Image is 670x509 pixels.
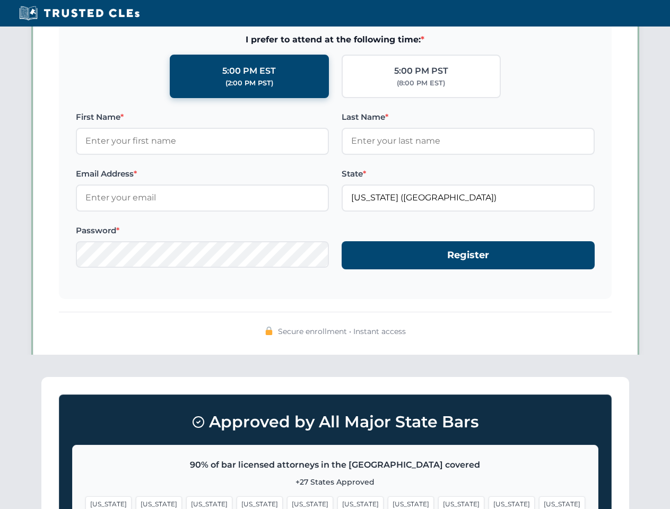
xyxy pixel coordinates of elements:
[222,64,276,78] div: 5:00 PM EST
[85,476,585,488] p: +27 States Approved
[76,224,329,237] label: Password
[397,78,445,89] div: (8:00 PM EST)
[342,111,595,124] label: Last Name
[76,128,329,154] input: Enter your first name
[72,408,598,436] h3: Approved by All Major State Bars
[225,78,273,89] div: (2:00 PM PST)
[85,458,585,472] p: 90% of bar licensed attorneys in the [GEOGRAPHIC_DATA] covered
[278,326,406,337] span: Secure enrollment • Instant access
[342,241,595,269] button: Register
[342,185,595,211] input: Florida (FL)
[16,5,143,21] img: Trusted CLEs
[76,33,595,47] span: I prefer to attend at the following time:
[265,327,273,335] img: 🔒
[342,168,595,180] label: State
[76,111,329,124] label: First Name
[394,64,448,78] div: 5:00 PM PST
[342,128,595,154] input: Enter your last name
[76,185,329,211] input: Enter your email
[76,168,329,180] label: Email Address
